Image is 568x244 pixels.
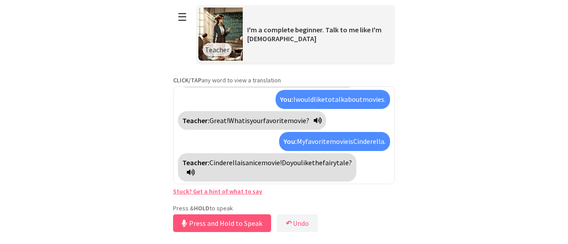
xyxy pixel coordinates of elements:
[305,137,330,146] span: favorite
[279,132,390,151] div: Click to translate
[194,204,209,212] strong: HOLD
[178,153,356,182] div: Click to translate
[245,158,249,167] span: a
[284,137,297,146] strong: You:
[182,116,209,125] strong: Teacher:
[348,137,353,146] span: is
[301,158,312,167] span: like
[263,116,288,125] span: favorite
[330,137,348,146] span: movie
[323,158,352,167] span: fairytale?
[276,90,390,108] div: Click to translate
[173,187,262,195] a: Stuck? Get a hint of what to say
[178,111,326,130] div: Click to translate
[293,95,296,104] span: I
[288,116,309,125] span: movie?
[280,95,293,104] strong: You:
[286,219,292,228] b: ↶
[290,158,301,167] span: you
[198,8,243,61] img: Scenario Image
[247,25,382,43] span: I'm a complete beginner. Talk to me like I'm [DEMOGRAPHIC_DATA]
[173,214,271,232] button: Press and Hold to Speak
[182,158,209,167] strong: Teacher:
[282,158,290,167] span: Do
[245,116,250,125] span: is
[229,116,245,125] span: What
[344,95,363,104] span: about
[332,95,344,104] span: talk
[209,116,229,125] span: Great!
[205,45,229,54] span: Teacher
[249,158,261,167] span: nice
[325,95,332,104] span: to
[250,116,263,125] span: your
[261,158,282,167] span: movie!
[277,214,318,232] button: ↶Undo
[296,95,314,104] span: would
[363,95,386,104] span: movies.
[353,137,386,146] span: Cinderella.
[241,158,245,167] span: is
[173,76,201,84] strong: CLICK/TAP
[314,95,325,104] span: like
[312,158,323,167] span: the
[173,76,395,84] p: any word to view a translation
[173,6,192,28] button: ☰
[173,204,395,212] p: Press & to speak
[209,158,241,167] span: Cinderella
[297,137,305,146] span: My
